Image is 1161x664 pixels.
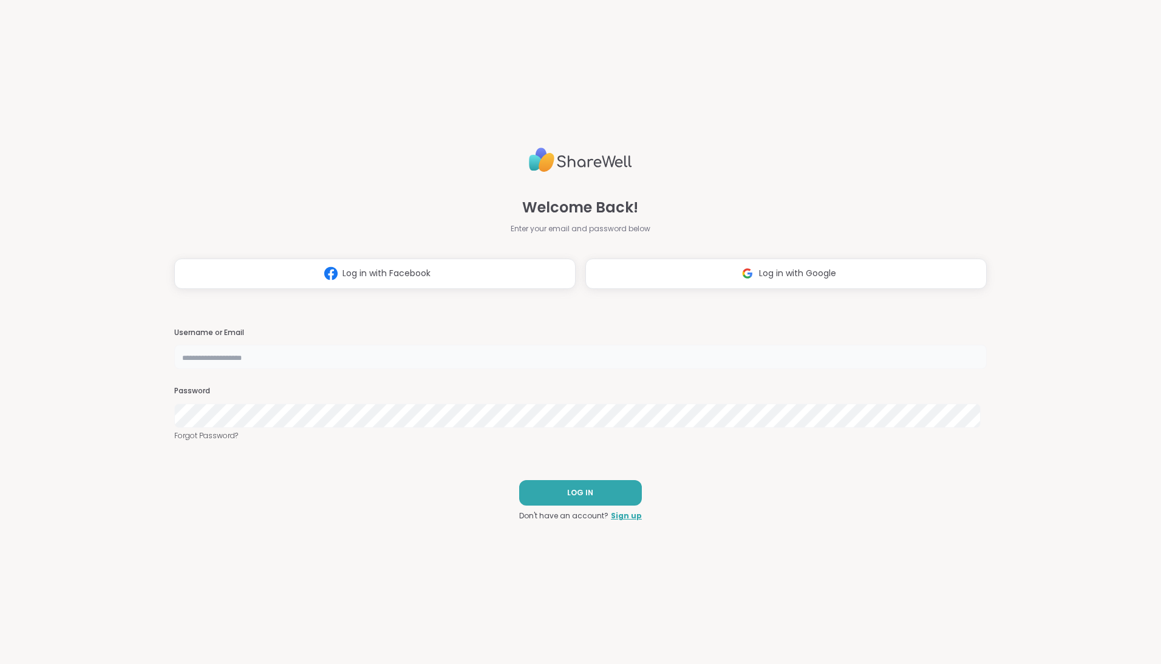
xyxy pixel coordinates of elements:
h3: Password [174,386,987,396]
span: Enter your email and password below [511,223,650,234]
button: LOG IN [519,480,642,506]
span: Don't have an account? [519,510,608,521]
img: ShareWell Logomark [319,262,342,285]
h3: Username or Email [174,328,987,338]
span: LOG IN [567,487,593,498]
a: Forgot Password? [174,430,987,441]
img: ShareWell Logo [529,143,632,177]
span: Welcome Back! [522,197,638,219]
span: Log in with Google [759,267,836,280]
button: Log in with Facebook [174,259,576,289]
a: Sign up [611,510,642,521]
button: Log in with Google [585,259,987,289]
img: ShareWell Logomark [736,262,759,285]
span: Log in with Facebook [342,267,431,280]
